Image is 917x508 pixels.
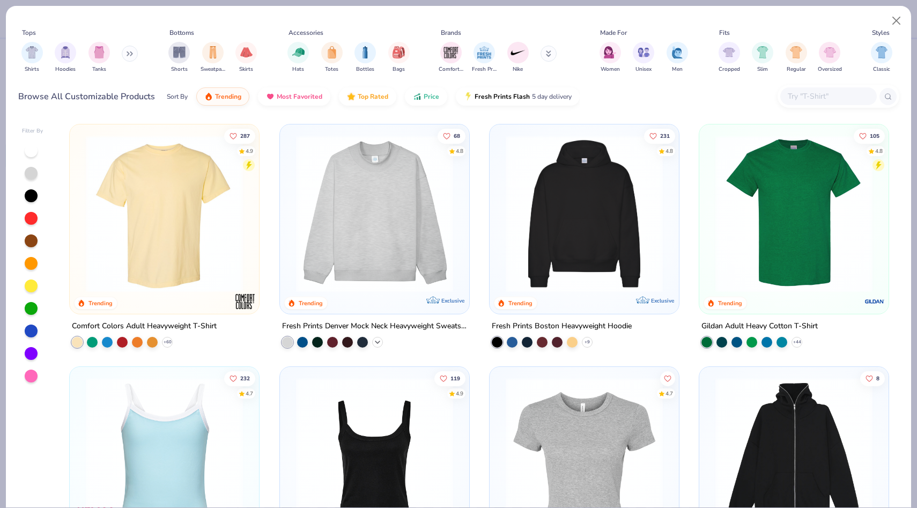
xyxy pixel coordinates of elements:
[464,92,472,101] img: flash.gif
[854,128,885,143] button: Like
[443,45,459,61] img: Comfort Colors Image
[22,127,43,135] div: Filter By
[388,42,410,73] div: filter for Bags
[793,339,801,345] span: + 44
[507,42,529,73] button: filter button
[258,87,330,106] button: Most Favorited
[860,371,885,386] button: Like
[532,91,572,103] span: 5 day delivery
[719,42,740,73] button: filter button
[660,133,670,138] span: 231
[439,42,463,73] button: filter button
[240,46,253,58] img: Skirts Image
[633,42,654,73] button: filter button
[393,46,404,58] img: Bags Image
[282,320,467,333] div: Fresh Prints Denver Mock Neck Heavyweight Sweatshirt
[875,147,883,155] div: 4.8
[289,28,323,38] div: Accessories
[824,46,836,58] img: Oversized Image
[871,42,892,73] button: filter button
[872,28,890,38] div: Styles
[405,87,447,106] button: Price
[672,65,683,73] span: Men
[458,135,626,292] img: a90f7c54-8796-4cb2-9d6e-4e9644cfe0fe
[757,65,768,73] span: Slim
[472,65,497,73] span: Fresh Prints
[321,42,343,73] div: filter for Totes
[876,376,879,381] span: 8
[291,135,458,292] img: f5d85501-0dbb-4ee4-b115-c08fa3845d83
[93,46,105,58] img: Tanks Image
[196,87,249,106] button: Trending
[168,42,190,73] button: filter button
[886,11,907,31] button: Close
[25,65,39,73] span: Shirts
[55,42,76,73] button: filter button
[424,92,439,101] span: Price
[201,42,225,73] button: filter button
[287,42,309,73] div: filter for Hats
[635,65,652,73] span: Unisex
[339,87,396,106] button: Top Rated
[224,128,255,143] button: Like
[235,42,257,73] div: filter for Skirts
[354,42,376,73] button: filter button
[600,42,621,73] button: filter button
[246,390,253,398] div: 4.7
[790,46,802,58] img: Regular Image
[22,28,36,38] div: Tops
[476,45,492,61] img: Fresh Prints Image
[292,65,304,73] span: Hats
[601,65,620,73] span: Women
[507,42,529,73] div: filter for Nike
[204,92,213,101] img: trending.gif
[876,46,888,58] img: Classic Image
[239,65,253,73] span: Skirts
[871,42,892,73] div: filter for Classic
[455,390,463,398] div: 4.9
[326,46,338,58] img: Totes Image
[171,65,188,73] span: Shorts
[818,42,842,73] div: filter for Oversized
[472,42,497,73] div: filter for Fresh Prints
[354,42,376,73] div: filter for Bottles
[660,371,675,386] button: Like
[167,92,188,101] div: Sort By
[787,65,806,73] span: Regular
[240,133,250,138] span: 287
[215,92,241,101] span: Trending
[786,42,807,73] div: filter for Regular
[701,320,818,333] div: Gildan Adult Heavy Cotton T-Shirt
[752,42,773,73] div: filter for Slim
[651,297,674,304] span: Exclusive
[644,128,675,143] button: Like
[26,46,38,58] img: Shirts Image
[752,42,773,73] button: filter button
[472,42,497,73] button: filter button
[667,42,688,73] div: filter for Men
[864,291,885,312] img: Gildan logo
[719,28,730,38] div: Fits
[719,65,740,73] span: Cropped
[604,46,616,58] img: Women Image
[21,42,43,73] div: filter for Shirts
[633,42,654,73] div: filter for Unisex
[173,46,186,58] img: Shorts Image
[287,42,309,73] button: filter button
[92,65,106,73] span: Tanks
[240,376,250,381] span: 232
[455,147,463,155] div: 4.8
[818,65,842,73] span: Oversized
[510,45,526,61] img: Nike Image
[88,42,110,73] div: filter for Tanks
[668,135,836,292] img: d4a37e75-5f2b-4aef-9a6e-23330c63bbc0
[168,42,190,73] div: filter for Shorts
[60,46,71,58] img: Hoodies Image
[277,92,322,101] span: Most Favorited
[88,42,110,73] button: filter button
[787,90,869,102] input: Try "T-Shirt"
[235,42,257,73] button: filter button
[439,42,463,73] div: filter for Comfort Colors
[439,65,463,73] span: Comfort Colors
[441,28,461,38] div: Brands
